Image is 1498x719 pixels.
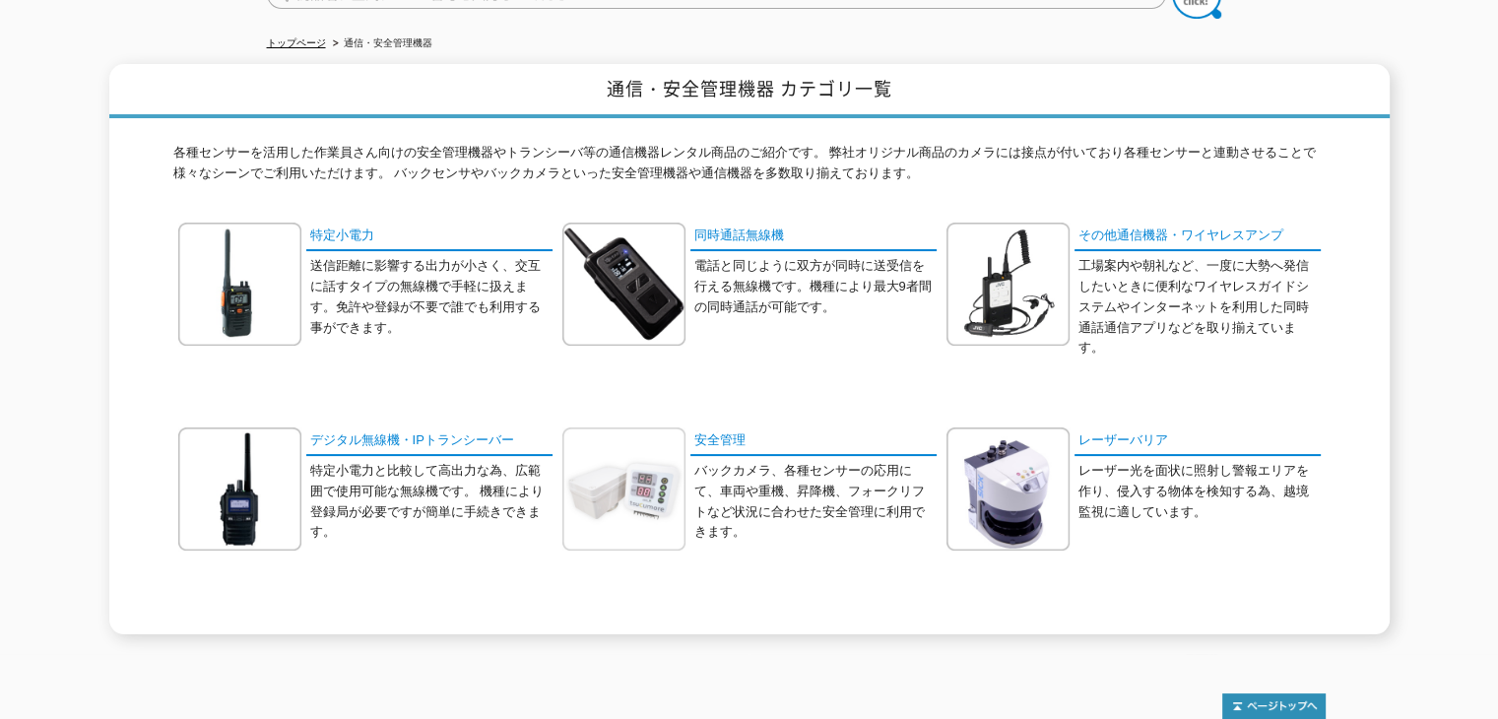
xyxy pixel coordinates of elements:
[946,223,1070,346] img: その他通信機器・ワイヤレスアンプ
[690,427,937,456] a: 安全管理
[1078,256,1321,359] p: 工場案内や朝礼など、一度に大勢へ発信したいときに便利なワイヤレスガイドシステムやインターネットを利用した同時通話通信アプリなどを取り揃えています。
[1078,461,1321,522] p: レーザー光を面状に照射し警報エリアを作り、侵入する物体を検知する為、越境監視に適しています。
[562,427,685,551] img: 安全管理
[306,223,553,251] a: 特定小電力
[267,37,326,48] a: トップページ
[310,256,553,338] p: 送信距離に影響する出力が小さく、交互に話すタイプの無線機で手軽に扱えます。免許や登録が不要で誰でも利用する事ができます。
[178,427,301,551] img: デジタル無線機・IPトランシーバー
[306,427,553,456] a: デジタル無線機・IPトランシーバー
[694,256,937,317] p: 電話と同じように双方が同時に送受信を行える無線機です。機種により最大9者間の同時通話が可能です。
[562,223,685,346] img: 同時通話無線機
[1075,223,1321,251] a: その他通信機器・ワイヤレスアンプ
[173,143,1326,194] p: 各種センサーを活用した作業員さん向けの安全管理機器やトランシーバ等の通信機器レンタル商品のご紹介です。 弊社オリジナル商品のカメラには接点が付いており各種センサーと連動させることで様々なシーンで...
[694,461,937,543] p: バックカメラ、各種センサーの応用にて、車両や重機、昇降機、フォークリフトなど状況に合わせた安全管理に利用できます。
[310,461,553,543] p: 特定小電力と比較して高出力な為、広範囲で使用可能な無線機です。 機種により登録局が必要ですが簡単に手続きできます。
[690,223,937,251] a: 同時通話無線機
[946,427,1070,551] img: レーザーバリア
[178,223,301,346] img: 特定小電力
[329,33,432,54] li: 通信・安全管理機器
[1075,427,1321,456] a: レーザーバリア
[109,64,1390,118] h1: 通信・安全管理機器 カテゴリ一覧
